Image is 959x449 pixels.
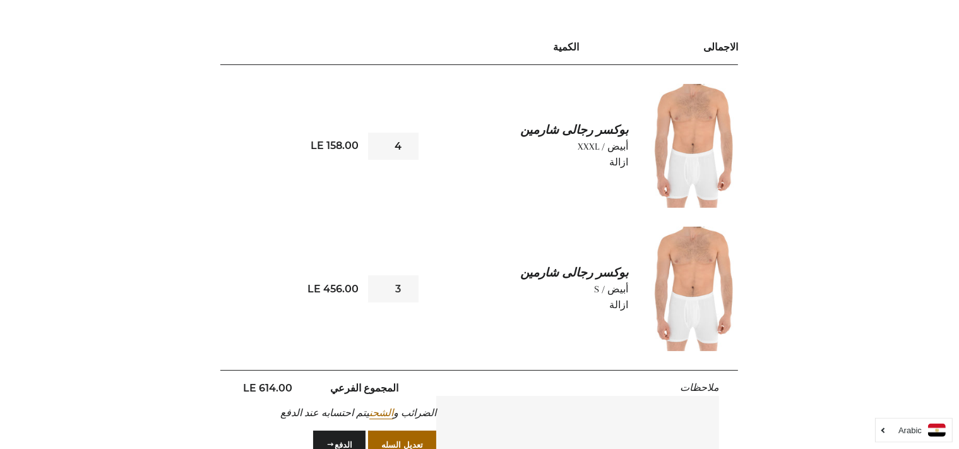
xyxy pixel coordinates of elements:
label: ملاحظات [680,382,719,393]
div: الاجمالى [600,39,739,55]
img: بوكسر رجالى شارمين - أبيض / XXXL [647,84,738,208]
p: المجموع الفرعي [292,380,436,396]
i: Arabic [898,426,922,434]
span: LE 158.00 [311,140,359,152]
em: الضرائب و يتم احتسابه عند الدفع [280,407,436,419]
p: LE 614.00 [221,380,293,396]
a: ازالة [609,299,628,311]
div: الكمية [531,39,600,55]
a: ازالة [609,157,628,168]
a: Arabic [882,424,946,437]
span: LE 456.00 [307,283,359,295]
a: الشحن [369,407,393,419]
a: بوكسر رجالى شارمين [448,265,628,282]
p: أبيض / S [427,282,628,297]
p: أبيض / XXXL [427,139,628,155]
img: بوكسر رجالى شارمين - أبيض / S [647,227,738,350]
a: بوكسر رجالى شارمين [448,122,628,139]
